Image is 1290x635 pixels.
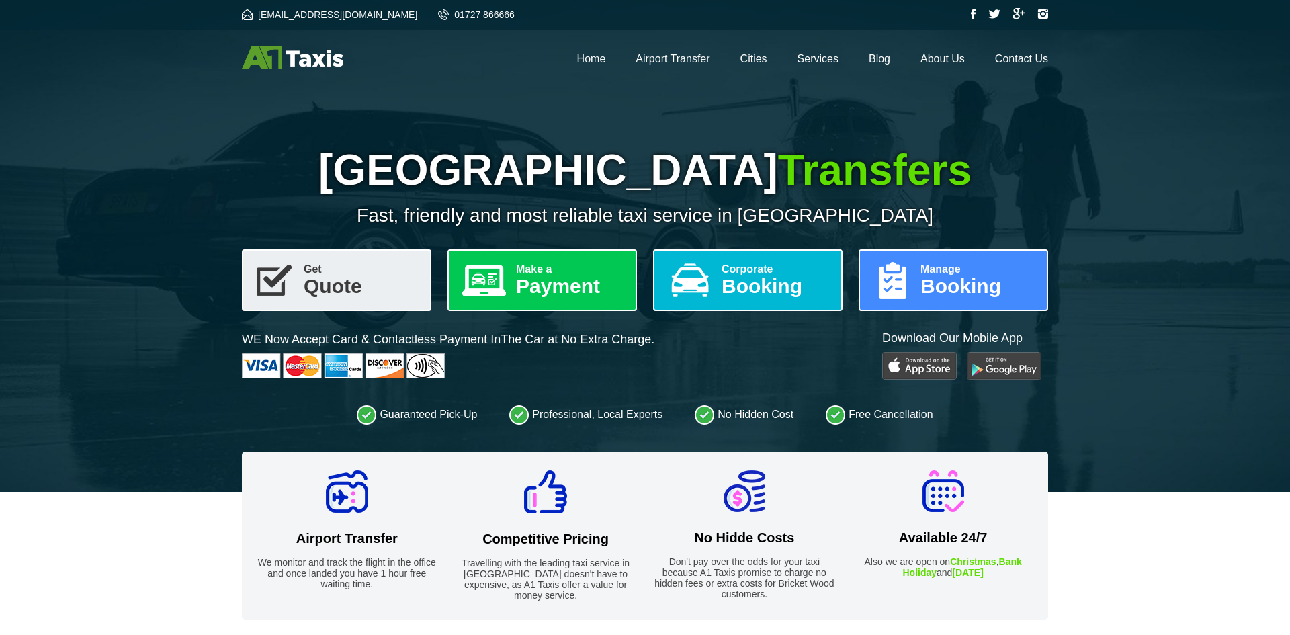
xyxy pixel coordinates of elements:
a: Contact Us [995,53,1048,65]
strong: Christmas [950,556,996,567]
img: Instagram [1037,9,1048,19]
a: ManageBooking [859,249,1048,311]
a: Home [577,53,606,65]
img: Play Store [882,352,957,380]
p: Also we are open on , and [851,556,1035,578]
a: 01727 866666 [438,9,515,20]
h2: Available 24/7 [851,530,1035,546]
img: Google Plus [1013,8,1025,19]
img: Available 24/7 Icon [922,470,964,512]
strong: [DATE] [952,567,983,578]
a: [EMAIL_ADDRESS][DOMAIN_NAME] [242,9,417,20]
li: No Hidden Cost [695,405,793,425]
a: GetQuote [242,249,431,311]
a: CorporateBooking [653,249,843,311]
h2: No Hidde Costs [653,530,836,546]
p: WE Now Accept Card & Contactless Payment In [242,331,654,348]
h2: Competitive Pricing [454,532,638,547]
h2: Airport Transfer [255,531,439,546]
img: A1 Taxis St Albans LTD [242,46,343,69]
img: Facebook [971,9,976,19]
img: Airport Transfer Icon [326,470,368,513]
img: Twitter [988,9,1000,19]
li: Free Cancellation [826,405,933,425]
a: Cities [740,53,767,65]
p: Fast, friendly and most reliable taxi service in [GEOGRAPHIC_DATA] [242,205,1048,226]
img: Cards [242,353,445,378]
a: Blog [869,53,890,65]
a: Airport Transfer [636,53,709,65]
a: Make aPayment [447,249,637,311]
li: Guaranteed Pick-Up [357,405,477,425]
p: Download Our Mobile App [882,330,1048,347]
strong: Bank Holiday [902,556,1021,578]
span: The Car at No Extra Charge. [501,333,654,346]
span: Make a [516,264,625,275]
a: About Us [920,53,965,65]
li: Professional, Local Experts [509,405,662,425]
span: Manage [920,264,1036,275]
h1: [GEOGRAPHIC_DATA] [242,145,1048,195]
img: No Hidde Costs Icon [724,470,765,512]
span: Get [304,264,419,275]
a: Services [798,53,838,65]
img: Competitive Pricing Icon [524,470,567,513]
span: Transfers [778,146,972,194]
p: Travelling with the leading taxi service in [GEOGRAPHIC_DATA] doesn't have to expensive, as A1 Ta... [454,558,638,601]
p: We monitor and track the flight in the office and once landed you have 1 hour free waiting time. [255,557,439,589]
p: Don't pay over the odds for your taxi because A1 Taxis promise to charge no hidden fees or extra ... [653,556,836,599]
img: Google Play [967,352,1041,380]
span: Corporate [722,264,830,275]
